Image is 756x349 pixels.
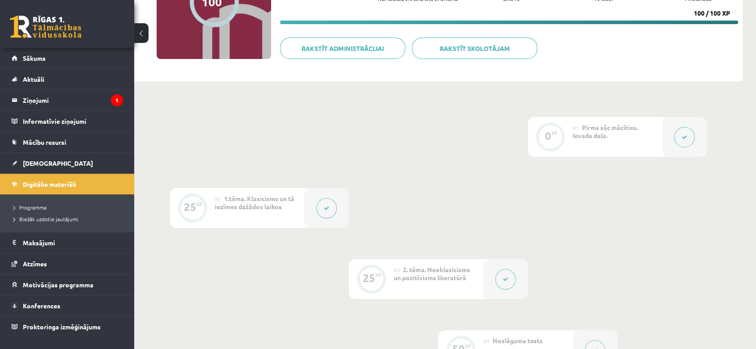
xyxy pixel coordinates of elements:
span: #4 [483,337,490,345]
span: Konferences [23,302,60,310]
span: 2. tēma. Neoklasicisms un pozitīvisms literatūrā [394,265,470,282]
a: Rīgas 1. Tālmācības vidusskola [10,16,81,38]
a: [DEMOGRAPHIC_DATA] [12,153,123,173]
legend: Informatīvie ziņojumi [23,111,123,131]
div: XP [196,202,203,206]
a: Biežāk uzdotie jautājumi [13,215,125,223]
a: Sākums [12,48,123,68]
a: Rakstīt administrācijai [280,38,405,59]
span: #2 [215,195,221,202]
div: XP [465,344,471,349]
a: Programma [13,203,125,211]
div: 25 [363,274,375,282]
span: Digitālie materiāli [23,180,76,188]
legend: Ziņojumi [23,90,123,110]
a: Motivācijas programma [12,274,123,295]
span: Proktoringa izmēģinājums [23,323,101,331]
span: #3 [394,266,400,273]
a: Konferences [12,295,123,316]
span: Atzīmes [23,260,47,268]
span: Mācību resursi [23,138,66,146]
div: 0 [545,132,551,140]
legend: Maksājumi [23,232,123,253]
span: [DEMOGRAPHIC_DATA] [23,159,93,167]
span: Pirms sāc mācīties. Ievada daļa. [573,123,638,139]
a: Digitālie materiāli [12,174,123,194]
a: Mācību resursi [12,132,123,152]
a: Proktoringa izmēģinājums [12,316,123,337]
div: 25 [184,203,196,211]
a: Maksājumi [12,232,123,253]
span: Motivācijas programma [23,281,93,289]
a: Ziņojumi1 [12,90,123,110]
a: Rakstīt skolotājam [412,38,537,59]
div: XP [375,273,382,278]
span: Programma [13,204,47,211]
a: Informatīvie ziņojumi [12,111,123,131]
a: Aktuāli [12,69,123,89]
span: Aktuāli [23,75,44,83]
span: Biežāk uzdotie jautājumi [13,215,78,223]
span: #1 [573,124,579,131]
i: 1 [111,94,123,106]
span: Noslēguma tests [493,336,543,345]
a: Atzīmes [12,253,123,274]
span: Sākums [23,54,46,62]
span: 1.tēma. Klasicisms un tā iezīmes dažādos laikos [215,194,294,210]
div: XP [551,130,557,135]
